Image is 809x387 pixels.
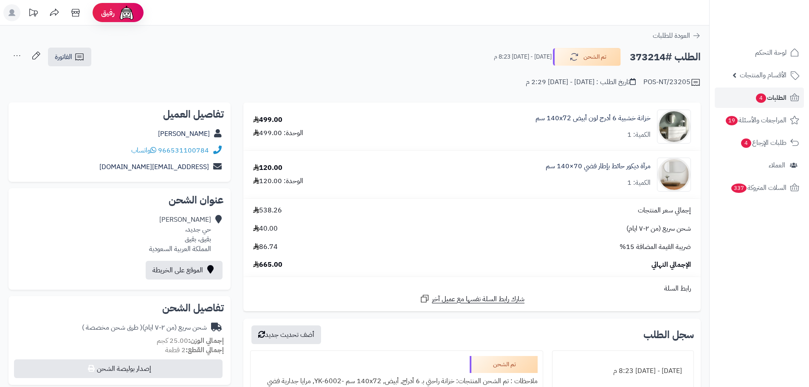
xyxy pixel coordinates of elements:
[158,129,210,139] a: [PERSON_NAME]
[715,88,804,108] a: الطلبات4
[253,224,278,234] span: 40.00
[14,359,223,378] button: إصدار بوليصة الشحن
[82,322,142,333] span: ( طرق شحن مخصصة )
[15,303,224,313] h2: تفاصيل الشحن
[253,128,303,138] div: الوحدة: 499.00
[740,137,786,149] span: طلبات الإرجاع
[627,130,651,140] div: الكمية: 1
[165,345,224,355] small: 2 قطعة
[82,323,207,333] div: شحن سريع (من ٢-٧ ايام)
[651,260,691,270] span: الإجمالي النهائي
[536,113,651,123] a: خزانة خشبية 6 أدرج لون أبيض 140x72 سم
[15,109,224,119] h2: تفاصيل العميل
[23,4,44,23] a: تحديثات المنصة
[420,294,524,304] a: شارك رابط السلة نفسها مع عميل آخر
[638,206,691,215] span: إجمالي سعر المنتجات
[715,110,804,130] a: المراجعات والأسئلة19
[131,145,156,155] a: واتساب
[253,260,282,270] span: 665.00
[630,48,701,66] h2: الطلب #373214
[188,336,224,346] strong: إجمالي الوزن:
[251,325,321,344] button: أضف تحديث جديد
[546,161,651,171] a: مرآة ديكور حائط بإطار فضي 70×140 سم
[715,178,804,198] a: السلات المتروكة337
[494,53,552,61] small: [DATE] - [DATE] 8:23 م
[186,345,224,355] strong: إجمالي القطع:
[253,176,303,186] div: الوحدة: 120.00
[653,31,690,41] span: العودة للطلبات
[653,31,701,41] a: العودة للطلبات
[725,116,738,126] span: 19
[55,52,72,62] span: الفاتورة
[432,294,524,304] span: شارك رابط السلة نفسها مع عميل آخر
[657,158,691,192] img: 1753786058-1-90x90.jpg
[657,110,691,144] img: 1746709299-1702541934053-68567865785768-1000x1000-90x90.jpg
[149,215,211,254] div: [PERSON_NAME] حي جديد، بقيق، بقيق المملكة العربية السعودية
[740,69,786,81] span: الأقسام والمنتجات
[627,178,651,188] div: الكمية: 1
[253,163,282,173] div: 120.00
[99,162,209,172] a: [EMAIL_ADDRESS][DOMAIN_NAME]
[730,183,747,193] span: 337
[620,242,691,252] span: ضريبة القيمة المضافة 15%
[755,92,786,104] span: الطلبات
[526,77,636,87] div: تاريخ الطلب : [DATE] - [DATE] 2:29 م
[15,195,224,205] h2: عنوان الشحن
[553,48,621,66] button: تم الشحن
[715,42,804,63] a: لوحة التحكم
[253,206,282,215] span: 538.26
[101,8,115,18] span: رفيق
[715,133,804,153] a: طلبات الإرجاع4
[751,6,801,24] img: logo-2.png
[558,363,688,379] div: [DATE] - [DATE] 8:23 م
[730,182,786,194] span: السلات المتروكة
[158,145,209,155] a: 966531100784
[725,114,786,126] span: المراجعات والأسئلة
[741,138,752,148] span: 4
[157,336,224,346] small: 25.00 كجم
[643,330,694,340] h3: سجل الطلب
[247,284,697,294] div: رابط السلة
[48,48,91,66] a: الفاتورة
[715,155,804,175] a: العملاء
[626,224,691,234] span: شحن سريع (من ٢-٧ ايام)
[755,93,767,103] span: 4
[253,242,278,252] span: 86.74
[146,261,223,280] a: الموقع على الخريطة
[118,4,135,21] img: ai-face.png
[470,356,538,373] div: تم الشحن
[769,159,785,171] span: العملاء
[253,115,282,125] div: 499.00
[643,77,701,88] div: POS-NT/23205
[755,47,786,59] span: لوحة التحكم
